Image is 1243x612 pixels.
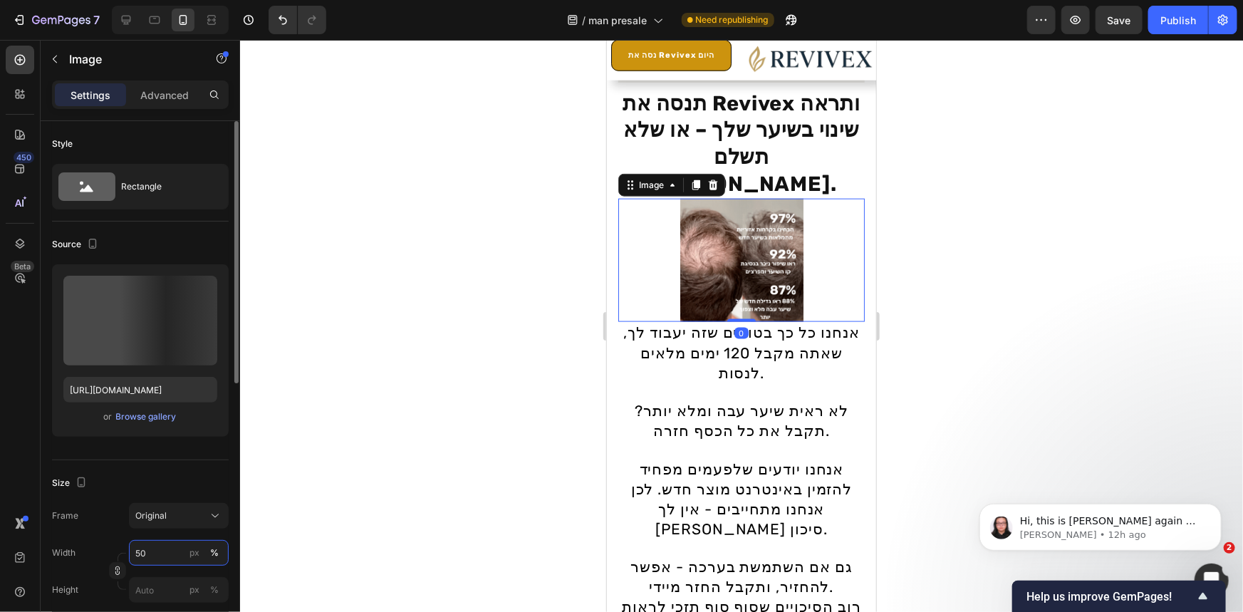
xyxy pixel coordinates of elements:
[206,581,223,598] button: px
[696,14,769,26] span: Need republishing
[129,540,229,566] input: px%
[1224,542,1235,554] span: 2
[186,581,203,598] button: %
[115,410,177,424] button: Browse gallery
[129,503,229,529] button: Original
[62,55,246,68] p: Message from Nathan, sent 12h ago
[129,577,229,603] input: px%
[11,261,34,272] div: Beta
[189,584,199,596] div: px
[116,410,177,423] div: Browse gallery
[1096,6,1143,34] button: Save
[958,474,1243,574] iframe: Intercom notifications message
[14,152,34,163] div: 450
[210,584,219,596] div: %
[121,170,208,203] div: Rectangle
[52,138,73,150] div: Style
[1148,6,1208,34] button: Publish
[63,377,217,403] input: https://example.com/image.jpg
[135,509,167,522] span: Original
[6,6,106,34] button: 7
[189,546,199,559] div: px
[140,88,189,103] p: Advanced
[1026,588,1212,605] button: Show survey - Help us improve GemPages!
[1108,14,1131,26] span: Save
[1160,13,1196,28] div: Publish
[607,40,876,612] iframe: Design area
[269,6,326,34] div: Undo/Redo
[69,51,190,68] p: Image
[589,13,647,28] span: man presale
[71,88,110,103] p: Settings
[93,11,100,28] p: 7
[1195,564,1229,598] iframe: Intercom live chat
[52,584,78,596] label: Height
[52,509,78,522] label: Frame
[210,546,219,559] div: %
[104,408,113,425] span: or
[63,276,217,365] img: preview-image
[1026,590,1195,603] span: Help us improve GemPages!
[52,474,90,493] div: Size
[15,559,254,596] span: רוב הסיכויים שסוף סוף תזכי לראות את השיער שלך חוזר לחיים.
[62,41,244,152] span: Hi, this is [PERSON_NAME] again 😊 I’m following up on my earlier message — I am still waiting for...
[583,13,586,28] span: /
[186,544,203,561] button: %
[52,546,76,559] label: Width
[52,235,101,254] div: Source
[206,544,223,561] button: px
